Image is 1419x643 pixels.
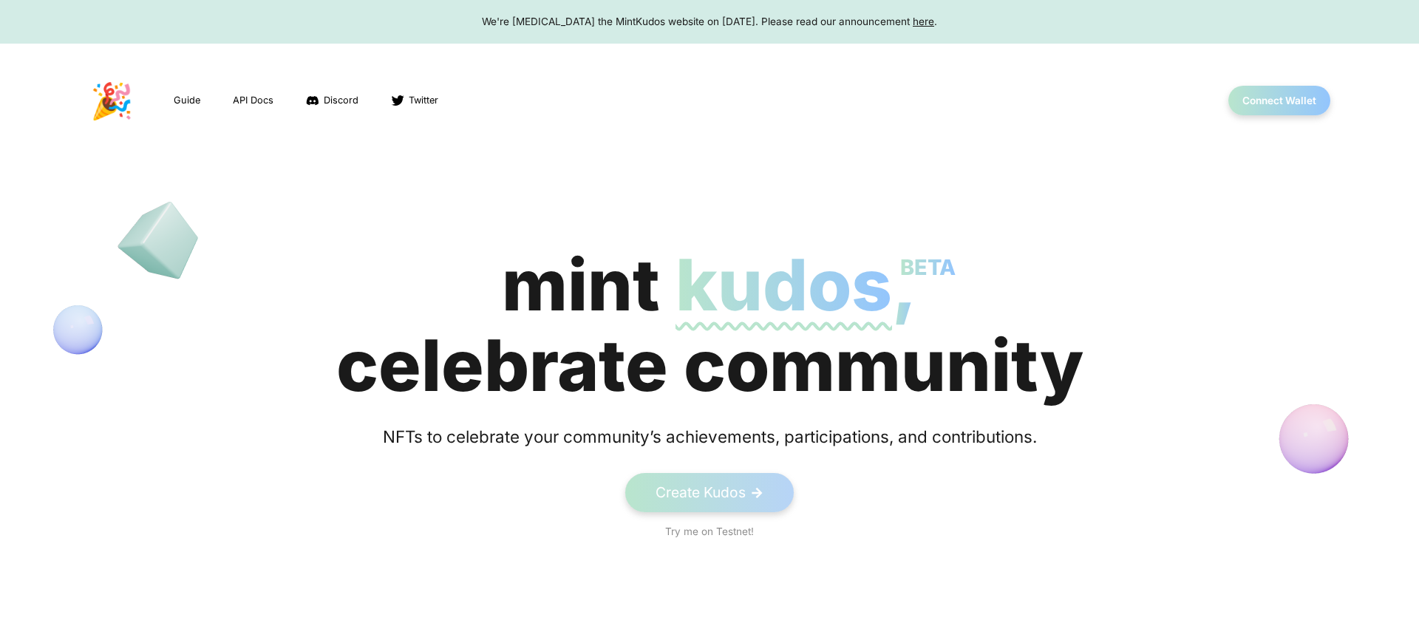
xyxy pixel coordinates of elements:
a: API Docs [231,92,275,109]
span: , [892,242,917,327]
p: BETA [900,228,956,308]
a: here [913,16,934,27]
span: kudos [676,242,892,327]
div: We're [MEDICAL_DATA] the MintKudos website on [DATE]. Please read our announcement . [14,14,1405,29]
span: Discord [324,93,358,107]
a: Guide [172,92,202,109]
a: Try me on Testnet! [665,524,754,539]
a: Twitter [389,92,440,109]
span: Twitter [409,93,438,107]
a: Create Kudos [625,473,793,512]
button: Connect Wallet [1228,86,1330,115]
span: -> [750,483,763,503]
div: mint celebrate community [336,245,1083,406]
a: Discord [304,92,360,109]
div: NFTs to celebrate your community’s achievements, participations, and contributions. [366,424,1053,449]
p: 🎉 [90,75,134,127]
